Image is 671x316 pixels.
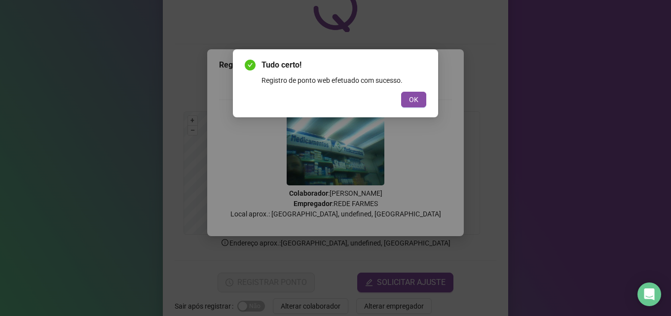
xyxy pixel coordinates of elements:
[401,92,426,107] button: OK
[261,75,426,86] div: Registro de ponto web efetuado com sucesso.
[409,94,418,105] span: OK
[245,60,256,70] span: check-circle
[637,282,661,306] div: Open Intercom Messenger
[261,59,426,71] span: Tudo certo!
